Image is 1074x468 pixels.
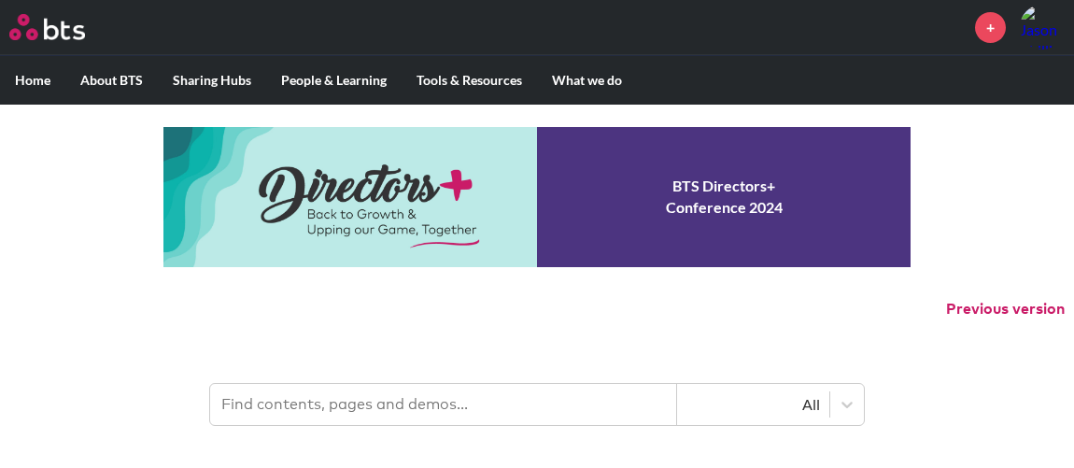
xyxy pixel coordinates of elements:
img: BTS Logo [9,14,85,40]
a: Profile [1020,5,1065,50]
a: + [975,12,1006,43]
div: All [686,394,820,415]
button: Previous version [946,299,1065,319]
label: Tools & Resources [402,56,537,105]
a: Conference 2024 [163,127,911,267]
label: About BTS [65,56,158,105]
label: Sharing Hubs [158,56,266,105]
label: People & Learning [266,56,402,105]
img: Jason Phillips [1020,5,1065,50]
input: Find contents, pages and demos... [210,384,677,425]
label: What we do [537,56,637,105]
a: Go home [9,14,120,40]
